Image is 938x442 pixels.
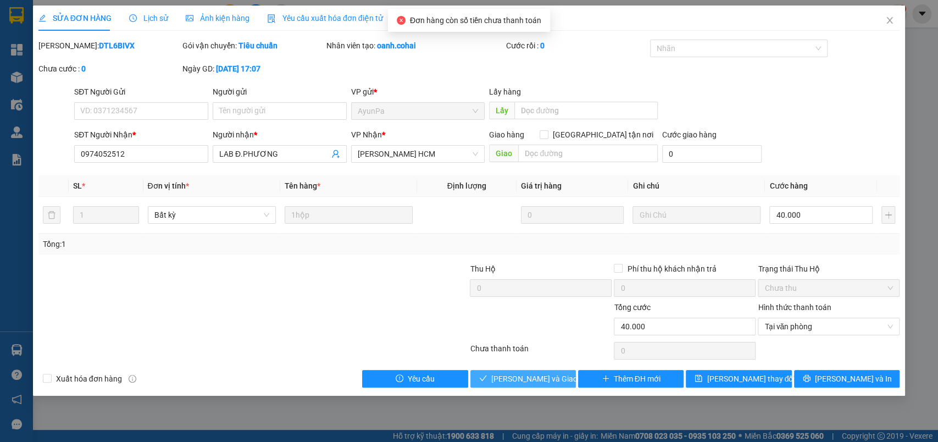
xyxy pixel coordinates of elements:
span: edit [38,14,46,22]
div: Người nhận [213,129,347,141]
span: [PERSON_NAME] và Giao hàng [491,373,597,385]
span: SL [73,181,82,190]
div: Trạng thái Thu Hộ [758,263,900,275]
span: info-circle [129,375,136,383]
span: Cước hàng [769,181,807,190]
button: delete [43,206,60,224]
span: Tổng cước [614,303,650,312]
div: SĐT Người Nhận [74,129,208,141]
span: close [885,16,894,25]
input: Dọc đường [518,145,658,162]
span: [PERSON_NAME] thay đổi [707,373,795,385]
div: VP gửi [351,86,485,98]
button: plus [881,206,895,224]
b: [DATE] 17:07 [216,64,260,73]
label: Hình thức thanh toán [758,303,831,312]
input: 0 [521,206,624,224]
label: Cước giao hàng [662,130,717,139]
span: close-circle [397,16,406,25]
span: [PERSON_NAME] và In [815,373,892,385]
span: Xuất hóa đơn hàng [52,373,126,385]
b: DTL6BIVX [99,41,135,50]
span: Bất kỳ [154,207,269,223]
span: [GEOGRAPHIC_DATA] tận nơi [548,129,658,141]
button: printer[PERSON_NAME] và In [794,370,900,388]
img: icon [267,14,276,23]
span: Phí thu hộ khách nhận trả [623,263,720,275]
span: save [695,374,702,383]
button: plusThêm ĐH mới [578,370,684,388]
span: Yêu cầu xuất hóa đơn điện tử [267,14,383,23]
span: AyunPa [358,103,479,119]
div: Chưa cước : [38,63,180,75]
span: check [479,374,487,383]
span: Đơn vị tính [148,181,189,190]
button: check[PERSON_NAME] và Giao hàng [470,370,576,388]
span: plus [602,374,609,383]
span: clock-circle [129,14,137,22]
div: Nhân viên tạo: [326,40,504,52]
span: Ảnh kiện hàng [186,14,249,23]
span: Đơn hàng còn số tiền chưa thanh toán [410,16,541,25]
b: Tiêu chuẩn [238,41,277,50]
span: Yêu cầu [408,373,435,385]
span: user-add [331,150,340,158]
div: Người gửi [213,86,347,98]
span: Tại văn phòng [764,318,893,335]
div: SĐT Người Gửi [74,86,208,98]
b: 0 [540,41,545,50]
button: exclamation-circleYêu cầu [362,370,468,388]
span: exclamation-circle [396,374,403,383]
b: 0 [81,64,86,73]
th: Ghi chú [628,175,765,197]
span: Trần Phú HCM [358,146,479,162]
span: Giá trị hàng [521,181,562,190]
b: oanh.cohai [377,41,416,50]
span: Chưa thu [764,280,893,296]
span: VP Nhận [351,130,382,139]
div: Tổng: 1 [43,238,363,250]
input: Dọc đường [514,102,658,119]
button: save[PERSON_NAME] thay đổi [686,370,791,388]
input: Cước giao hàng [662,145,762,163]
input: VD: Bàn, Ghế [285,206,413,224]
div: Gói vận chuyển: [182,40,324,52]
span: Tên hàng [285,181,320,190]
span: Lấy hàng [489,87,521,96]
span: Giao [489,145,518,162]
div: [PERSON_NAME]: [38,40,180,52]
input: Ghi Chú [632,206,761,224]
span: Thu Hộ [470,264,495,273]
div: Ngày GD: [182,63,324,75]
span: Lấy [489,102,514,119]
span: Giao hàng [489,130,524,139]
div: Chưa thanh toán [469,342,613,362]
div: Cước rồi : [506,40,648,52]
span: Lịch sử [129,14,168,23]
span: SỬA ĐƠN HÀNG [38,14,112,23]
span: printer [803,374,811,383]
span: Định lượng [447,181,486,190]
span: Thêm ĐH mới [614,373,661,385]
span: picture [186,14,193,22]
button: Close [874,5,905,36]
